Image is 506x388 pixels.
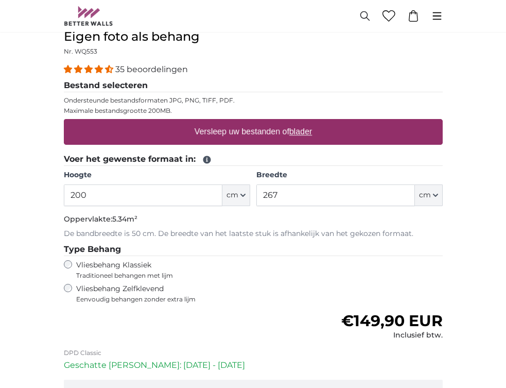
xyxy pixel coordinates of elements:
[190,122,316,142] label: Versleep uw bestanden of
[64,64,115,74] span: 4.34 stars
[64,359,443,372] p: Geschatte [PERSON_NAME]: [DATE] - [DATE]
[64,153,443,166] legend: Voer het gewenste formaat in:
[64,349,443,357] p: DPD Classic
[222,184,250,206] button: cm
[64,28,443,45] h1: Eigen foto als behang
[64,170,250,180] label: Hoogte
[64,107,443,115] p: Maximale bestandsgrootte 200MB.
[64,243,443,256] legend: Type Behang
[76,295,283,303] span: Eenvoudig behangen zonder extra lijm
[64,6,113,26] img: Betterwalls
[226,190,238,200] span: cm
[64,96,443,105] p: Ondersteunde bestandsformaten JPG, PNG, TIFF, PDF.
[112,214,137,224] span: 5.34m²
[415,184,443,206] button: cm
[64,229,443,239] p: De bandbreedte is 50 cm. De breedte van het laatste stuk is afhankelijk van het gekozen formaat.
[419,190,431,200] span: cm
[115,64,188,74] span: 35 beoordelingen
[64,79,443,92] legend: Bestand selecteren
[76,260,248,280] label: Vliesbehang Klassiek
[256,170,443,180] label: Breedte
[64,47,97,55] span: Nr. WQ553
[289,127,311,136] u: blader
[76,284,283,303] label: Vliesbehang Zelfklevend
[64,214,443,225] p: Oppervlakte:
[341,311,443,330] span: €149,90 EUR
[341,330,443,341] div: Inclusief btw.
[76,272,248,280] span: Traditioneel behangen met lijm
